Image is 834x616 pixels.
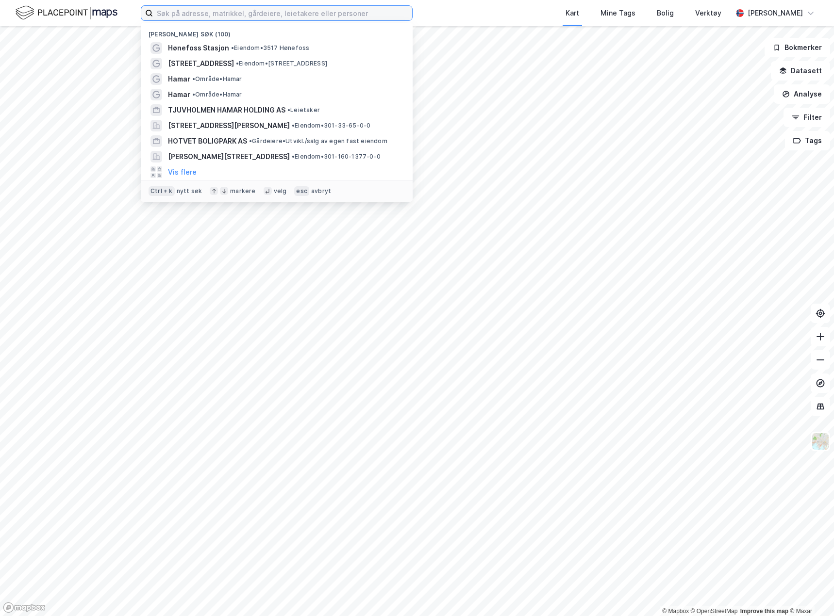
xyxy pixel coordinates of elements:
[811,432,830,451] img: Z
[230,187,255,195] div: markere
[192,91,242,98] span: Område • Hamar
[168,89,190,100] span: Hamar
[177,187,202,195] div: nytt søk
[249,137,252,145] span: •
[16,4,117,21] img: logo.f888ab2527a4732fd821a326f86c7f29.svg
[740,608,788,615] a: Improve this map
[600,7,635,19] div: Mine Tags
[662,608,689,615] a: Mapbox
[292,122,295,129] span: •
[294,186,309,196] div: esc
[153,6,412,20] input: Søk på adresse, matrikkel, gårdeiere, leietakere eller personer
[231,44,234,51] span: •
[168,104,285,116] span: TJUVHOLMEN HAMAR HOLDING AS
[566,7,579,19] div: Kart
[149,186,175,196] div: Ctrl + k
[771,61,830,81] button: Datasett
[287,106,290,113] span: •
[785,569,834,616] iframe: Chat Widget
[292,153,381,161] span: Eiendom • 301-160-1377-0-0
[274,187,287,195] div: velg
[311,187,331,195] div: avbryt
[292,122,370,130] span: Eiendom • 301-33-65-0-0
[168,42,229,54] span: Hønefoss Stasjon
[3,602,46,613] a: Mapbox homepage
[249,137,387,145] span: Gårdeiere • Utvikl./salg av egen fast eiendom
[141,23,413,40] div: [PERSON_NAME] søk (100)
[168,135,247,147] span: HOTVET BOLIGPARK AS
[691,608,738,615] a: OpenStreetMap
[168,120,290,131] span: [STREET_ADDRESS][PERSON_NAME]
[168,73,190,85] span: Hamar
[292,153,295,160] span: •
[231,44,309,52] span: Eiendom • 3517 Hønefoss
[695,7,721,19] div: Verktøy
[765,38,830,57] button: Bokmerker
[236,60,327,67] span: Eiendom • [STREET_ADDRESS]
[168,151,290,162] span: [PERSON_NAME][STREET_ADDRESS]
[236,60,239,67] span: •
[168,58,234,69] span: [STREET_ADDRESS]
[287,106,320,114] span: Leietaker
[192,75,242,83] span: Område • Hamar
[192,75,195,82] span: •
[168,166,197,178] button: Vis flere
[192,91,195,98] span: •
[774,84,830,104] button: Analyse
[748,7,803,19] div: [PERSON_NAME]
[784,108,830,127] button: Filter
[785,569,834,616] div: Kontrollprogram for chat
[785,131,830,150] button: Tags
[657,7,674,19] div: Bolig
